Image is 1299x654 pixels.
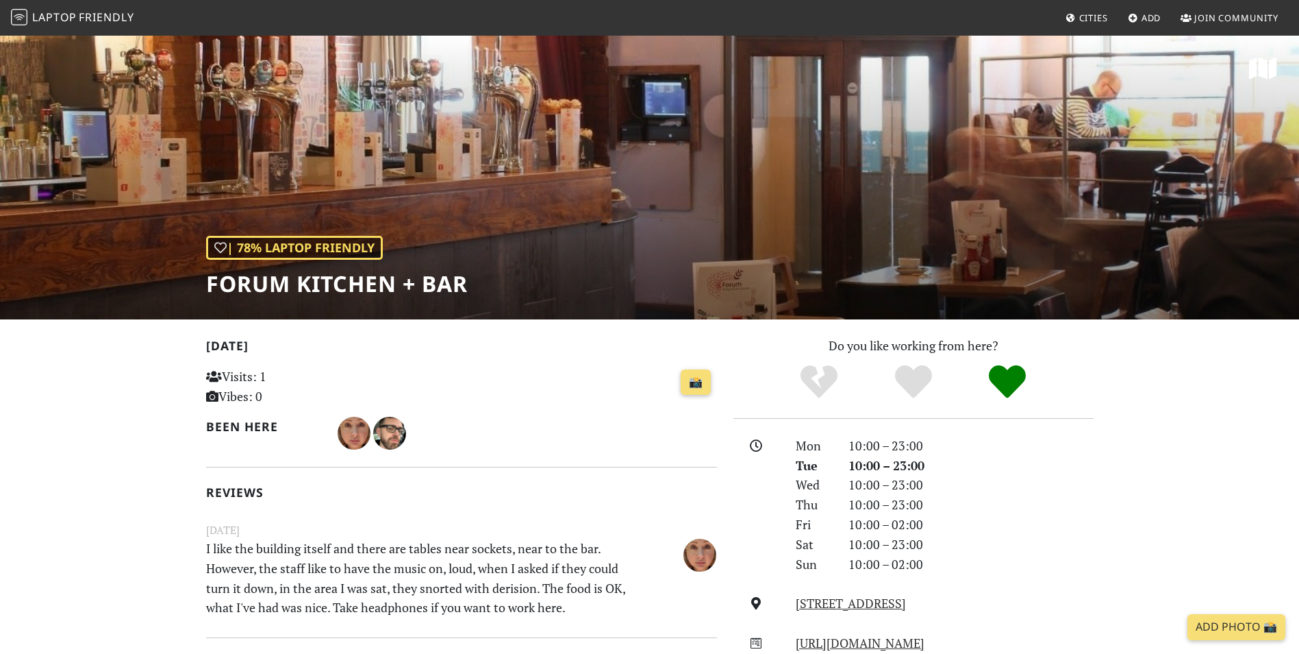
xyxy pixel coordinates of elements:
[206,485,717,500] h2: Reviews
[206,271,468,297] h1: Forum Kitchen + Bar
[787,436,840,456] div: Mon
[206,367,366,407] p: Visits: 1 Vibes: 0
[772,363,866,401] div: No
[796,595,906,611] a: [STREET_ADDRESS]
[1194,12,1278,24] span: Join Community
[840,555,1102,574] div: 10:00 – 02:00
[206,236,383,260] div: | 78% Laptop Friendly
[787,555,840,574] div: Sun
[1175,5,1284,30] a: Join Community
[787,456,840,476] div: Tue
[681,370,711,396] a: 📸
[1142,12,1161,24] span: Add
[206,339,717,359] h2: [DATE]
[866,363,961,401] div: Yes
[198,522,725,539] small: [DATE]
[796,635,924,651] a: [URL][DOMAIN_NAME]
[787,495,840,515] div: Thu
[1060,5,1113,30] a: Cities
[840,436,1102,456] div: 10:00 – 23:00
[787,515,840,535] div: Fri
[11,6,134,30] a: LaptopFriendly LaptopFriendly
[840,515,1102,535] div: 10:00 – 02:00
[787,535,840,555] div: Sat
[683,539,716,572] img: 5220-ange.jpg
[840,535,1102,555] div: 10:00 – 23:00
[11,9,27,25] img: LaptopFriendly
[1079,12,1108,24] span: Cities
[198,539,638,618] p: I like the building itself and there are tables near sockets, near to the bar. However, the staff...
[1122,5,1167,30] a: Add
[338,424,373,440] span: Ange
[840,475,1102,495] div: 10:00 – 23:00
[206,420,322,434] h2: Been here
[840,495,1102,515] div: 10:00 – 23:00
[960,363,1055,401] div: Definitely!
[373,417,406,450] img: 2416-caelan.jpg
[787,475,840,495] div: Wed
[733,336,1094,356] p: Do you like working from here?
[79,10,134,25] span: Friendly
[1187,614,1285,640] a: Add Photo 📸
[373,424,406,440] span: Caelan Coleflax-Chambers
[32,10,77,25] span: Laptop
[338,417,370,450] img: 5220-ange.jpg
[683,545,716,561] span: Ange
[840,456,1102,476] div: 10:00 – 23:00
